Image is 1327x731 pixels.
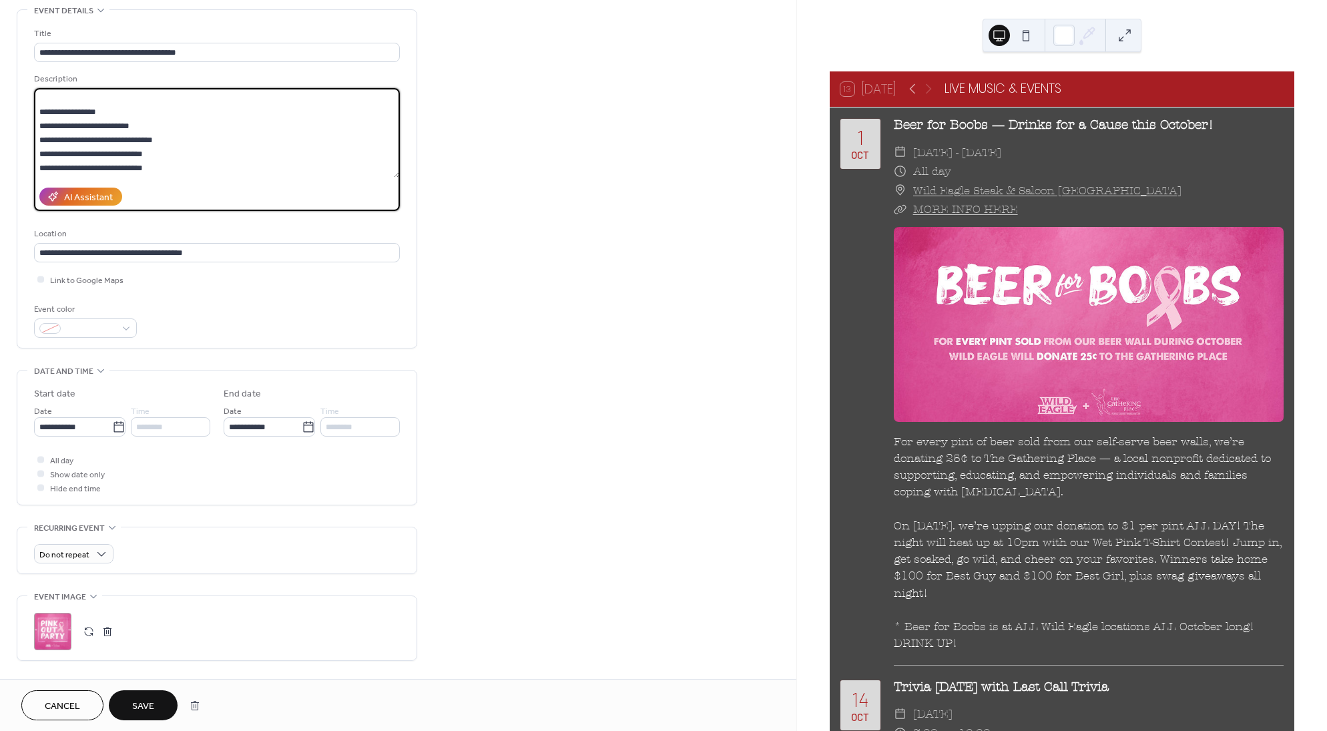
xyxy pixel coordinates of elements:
span: [DATE] [913,704,953,724]
div: AI Assistant [64,191,113,205]
span: Time [131,405,150,419]
div: Trivia [DATE] with Last Call Trivia [894,678,1284,697]
div: ​ [894,143,906,162]
a: MORE INFO HERE [913,202,1018,216]
span: Recurring event [34,521,105,535]
button: Save [109,690,178,720]
span: Event details [34,4,93,18]
span: Cancel [45,700,80,714]
span: Date and time [34,364,93,379]
div: 1 [857,127,864,147]
div: For every pint of beer sold from our self-serve beer walls, we’re donating 25¢ to The Gathering P... [894,433,1284,652]
div: Description [34,72,397,86]
div: ; [34,613,71,650]
div: Oct [851,150,869,160]
button: AI Assistant [39,188,122,206]
span: Hide end time [50,482,101,496]
div: Location [34,227,397,241]
span: All day [913,162,951,181]
span: Event image [34,590,86,604]
div: Title [34,27,397,41]
span: Show date only [50,468,105,482]
a: Wild Eagle Steak & Saloon [GEOGRAPHIC_DATA] [913,181,1181,200]
span: Do not repeat [39,547,89,563]
div: ​ [894,200,906,219]
button: Cancel [21,690,103,720]
a: Beer for Boobs — Drinks for a Cause this October! [894,117,1214,132]
div: Oct [851,712,869,722]
span: Date [224,405,242,419]
div: Event color [34,302,134,316]
span: Date [34,405,52,419]
div: ​ [894,704,906,724]
div: 14 [852,689,869,709]
div: ​ [894,181,906,200]
span: Event links [34,677,84,691]
span: [DATE] - [DATE] [913,143,1001,162]
div: LIVE MUSIC & EVENTS [945,79,1061,99]
span: Save [132,700,154,714]
div: Start date [34,387,75,401]
div: ​ [894,162,906,181]
span: Time [320,405,339,419]
div: End date [224,387,261,401]
span: Link to Google Maps [50,274,123,288]
span: All day [50,454,73,468]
